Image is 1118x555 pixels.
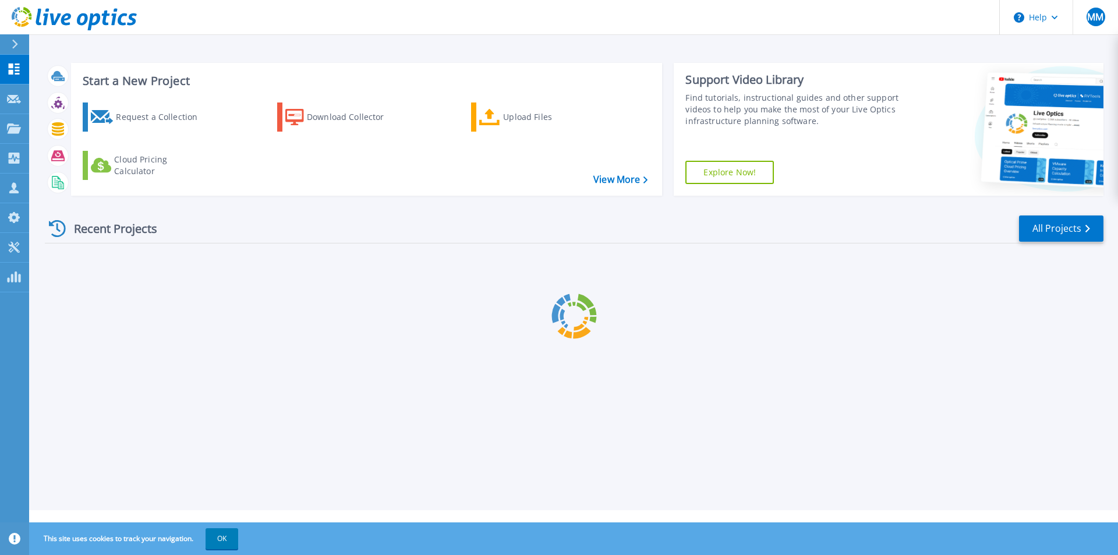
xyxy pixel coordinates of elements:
a: Explore Now! [685,161,774,184]
div: Request a Collection [116,105,209,129]
div: Find tutorials, instructional guides and other support videos to help you make the most of your L... [685,92,904,127]
button: OK [206,528,238,549]
a: Request a Collection [83,102,213,132]
div: Upload Files [503,105,596,129]
span: MM [1087,12,1103,22]
a: Download Collector [277,102,407,132]
div: Support Video Library [685,72,904,87]
a: Upload Files [471,102,601,132]
div: Cloud Pricing Calculator [114,154,207,177]
a: All Projects [1019,215,1103,242]
a: View More [593,174,648,185]
h3: Start a New Project [83,75,648,87]
span: This site uses cookies to track your navigation. [32,528,238,549]
a: Cloud Pricing Calculator [83,151,213,180]
div: Recent Projects [45,214,173,243]
div: Download Collector [307,105,400,129]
